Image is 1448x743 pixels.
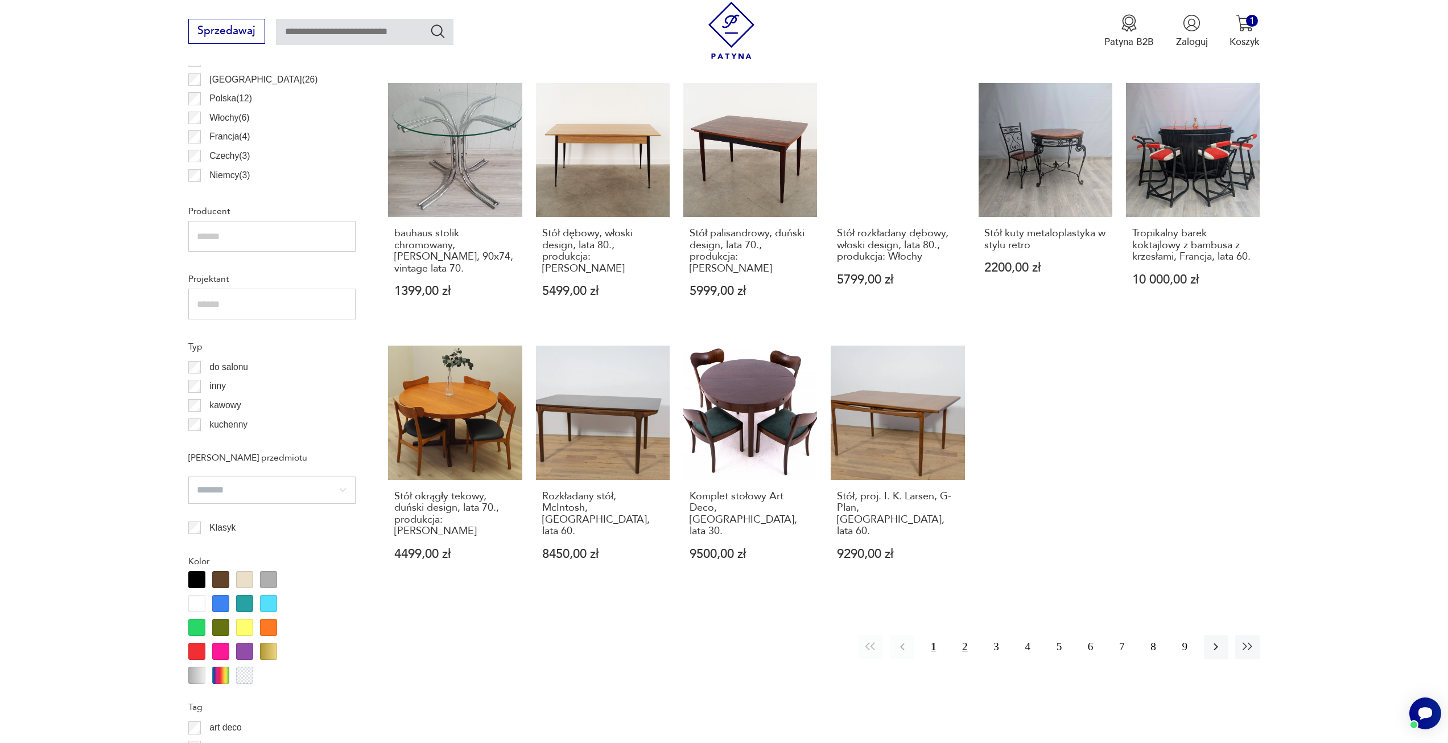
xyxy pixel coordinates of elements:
[209,720,241,735] p: art deco
[542,285,664,297] p: 5499,00 zł
[209,398,241,413] p: kawowy
[188,339,356,354] p: Typ
[837,548,959,560] p: 9290,00 zł
[188,554,356,569] p: Kolor
[1409,697,1441,729] iframe: Smartsupp widget button
[188,272,356,286] p: Projektant
[690,548,811,560] p: 9500,00 zł
[394,228,516,274] h3: bauhaus stolik chromowany, [PERSON_NAME], 90x74, vintage lata 70.
[542,228,664,274] h3: Stół dębowy, włoski design, lata 80., produkcja: [PERSON_NAME]
[683,346,817,586] a: Komplet stołowy Art Deco, Polska, lata 30.Komplet stołowy Art Deco, [GEOGRAPHIC_DATA], lata 30.95...
[1236,14,1253,32] img: Ikona koszyka
[837,274,959,286] p: 5799,00 zł
[1016,635,1040,659] button: 4
[690,228,811,274] h3: Stół palisandrowy, duński design, lata 70., produkcja: [PERSON_NAME]
[1078,635,1103,659] button: 6
[1173,635,1197,659] button: 9
[831,346,964,586] a: Stół, proj. I. K. Larsen, G-Plan, Wielka Brytania, lata 60.Stół, proj. I. K. Larsen, G-Plan, [GEO...
[209,91,252,106] p: Polska ( 12 )
[209,417,247,432] p: kuchenny
[1230,35,1260,48] p: Koszyk
[209,72,317,87] p: [GEOGRAPHIC_DATA] ( 26 )
[209,379,226,393] p: inny
[209,110,249,125] p: Włochy ( 6 )
[536,346,670,586] a: Rozkładany stół, McIntosh, Wielka Brytania, lata 60.Rozkładany stół, McIntosh, [GEOGRAPHIC_DATA],...
[690,491,811,537] h3: Komplet stołowy Art Deco, [GEOGRAPHIC_DATA], lata 30.
[1120,14,1138,32] img: Ikona medalu
[188,204,356,219] p: Producent
[1047,635,1071,659] button: 5
[542,491,664,537] h3: Rozkładany stół, McIntosh, [GEOGRAPHIC_DATA], lata 60.
[536,83,670,324] a: Stół dębowy, włoski design, lata 80., produkcja: WłochyStół dębowy, włoski design, lata 80., prod...
[979,83,1112,324] a: Stół kuty metaloplastyka w stylu retroStół kuty metaloplastyka w stylu retro2200,00 zł
[984,262,1106,274] p: 2200,00 zł
[188,27,265,36] a: Sprzedawaj
[394,491,516,537] h3: Stół okrągły tekowy, duński design, lata 70., produkcja: [PERSON_NAME]
[984,635,1008,659] button: 3
[1183,14,1201,32] img: Ikonka użytkownika
[209,187,253,202] p: Szwecja ( 3 )
[1132,274,1254,286] p: 10 000,00 zł
[188,450,356,465] p: [PERSON_NAME] przedmiotu
[1176,35,1208,48] p: Zaloguj
[1132,228,1254,262] h3: Tropikalny barek koktajlowy z bambusa z krzesłami, Francja, lata 60.
[209,149,250,163] p: Czechy ( 3 )
[1230,14,1260,48] button: 1Koszyk
[209,129,250,144] p: Francja ( 4 )
[542,548,664,560] p: 8450,00 zł
[388,346,522,586] a: Stół okrągły tekowy, duński design, lata 70., produkcja: DaniaStół okrągły tekowy, duński design,...
[1104,14,1154,48] a: Ikona medaluPatyna B2B
[831,83,964,324] a: Stół rozkładany dębowy, włoski design, lata 80., produkcja: WłochyStół rozkładany dębowy, włoski ...
[1104,35,1154,48] p: Patyna B2B
[703,2,760,59] img: Patyna - sklep z meblami i dekoracjami vintage
[430,23,446,39] button: Szukaj
[1176,14,1208,48] button: Zaloguj
[394,285,516,297] p: 1399,00 zł
[394,548,516,560] p: 4499,00 zł
[209,168,250,183] p: Niemcy ( 3 )
[1246,15,1258,27] div: 1
[188,700,356,715] p: Tag
[690,285,811,297] p: 5999,00 zł
[209,360,248,375] p: do salonu
[984,228,1106,251] h3: Stół kuty metaloplastyka w stylu retro
[388,83,522,324] a: bauhaus stolik chromowany, dymione szkło, 90x74, vintage lata 70.bauhaus stolik chromowany, [PERS...
[1104,14,1154,48] button: Patyna B2B
[1141,635,1165,659] button: 8
[209,520,236,535] p: Klasyk
[188,19,265,44] button: Sprzedawaj
[921,635,946,659] button: 1
[837,491,959,537] h3: Stół, proj. I. K. Larsen, G-Plan, [GEOGRAPHIC_DATA], lata 60.
[952,635,977,659] button: 2
[1126,83,1260,324] a: Tropikalny barek koktajlowy z bambusa z krzesłami, Francja, lata 60.Tropikalny barek koktajlowy z...
[837,228,959,262] h3: Stół rozkładany dębowy, włoski design, lata 80., produkcja: Włochy
[683,83,817,324] a: Stół palisandrowy, duński design, lata 70., produkcja: DaniaStół palisandrowy, duński design, lat...
[1109,635,1134,659] button: 7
